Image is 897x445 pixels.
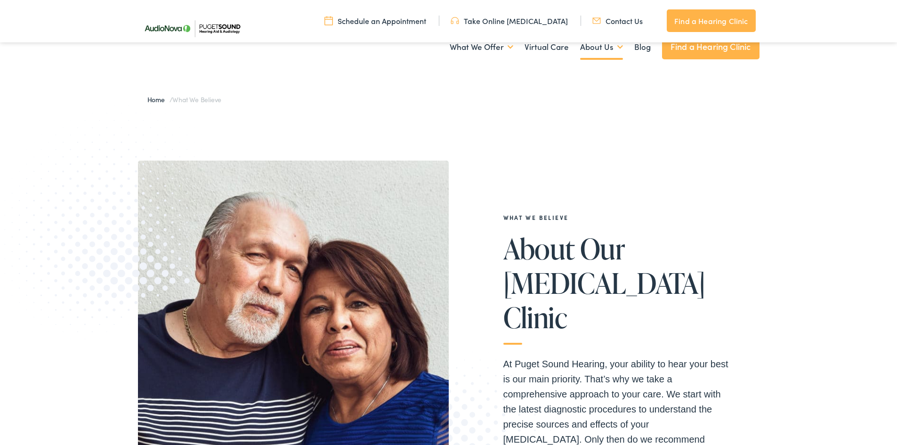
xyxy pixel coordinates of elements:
[634,30,651,65] a: Blog
[580,30,623,65] a: About Us
[580,233,625,264] span: Our
[324,16,426,26] a: Schedule an Appointment
[503,267,705,299] span: [MEDICAL_DATA]
[667,9,755,32] a: Find a Hearing Clinic
[525,30,569,65] a: Virtual Care
[503,233,575,264] span: About
[592,16,643,26] a: Contact Us
[503,214,729,221] h2: What We Believe
[451,16,459,26] img: utility icon
[450,30,513,65] a: What We Offer
[503,302,567,333] span: Clinic
[592,16,601,26] img: utility icon
[451,16,568,26] a: Take Online [MEDICAL_DATA]
[662,34,760,59] a: Find a Hearing Clinic
[324,16,333,26] img: utility icon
